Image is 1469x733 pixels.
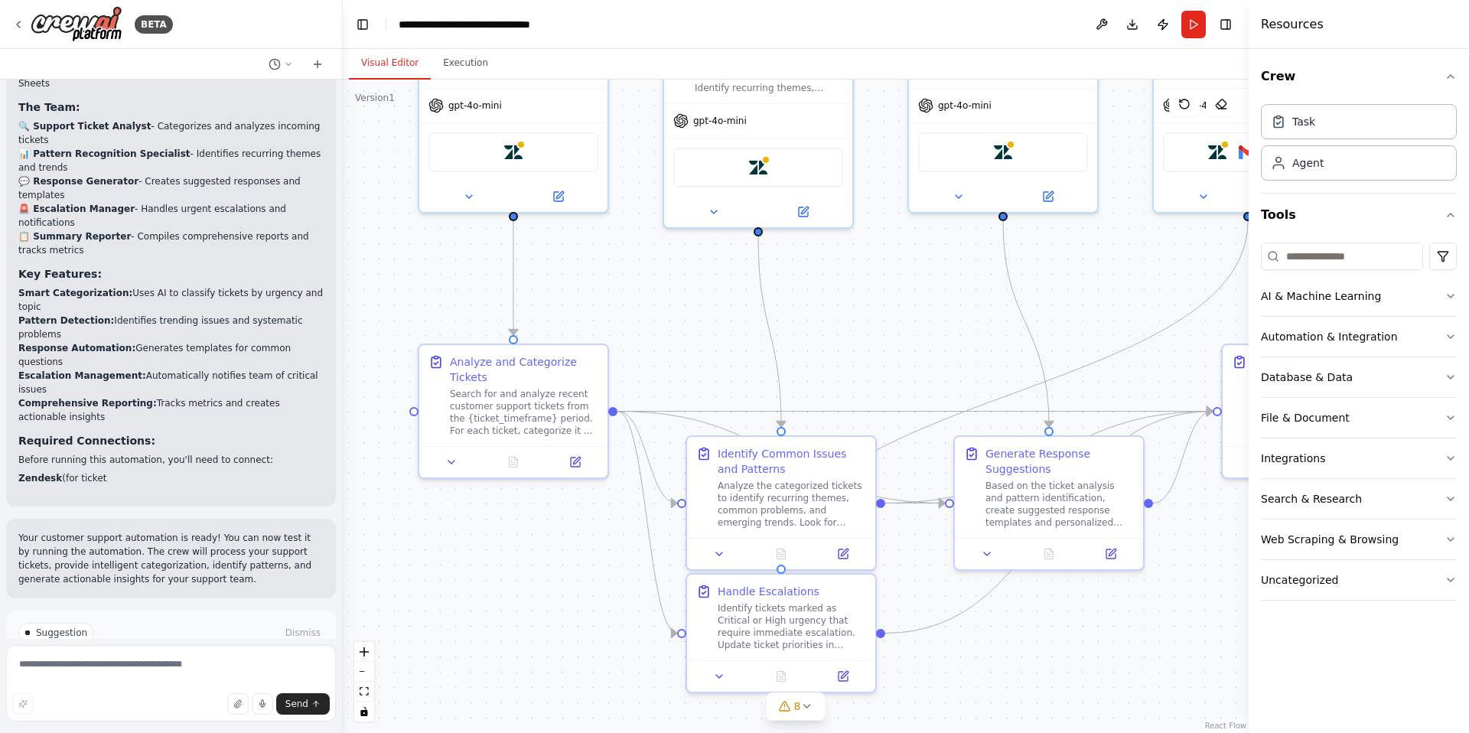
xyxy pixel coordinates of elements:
[994,143,1012,161] img: Zendesk
[751,236,789,427] g: Edge from a16d5ab1-304c-4b51-96c2-e85140b0e4fb to a47385e8-ed33-49e4-b2cd-024df9418c92
[1261,410,1350,425] div: File & Document
[18,204,135,214] strong: 🚨 Escalation Manager
[749,667,814,686] button: No output available
[354,642,374,662] button: zoom in
[767,692,826,721] button: 8
[515,187,601,206] button: Open in side panel
[18,148,191,159] strong: 📊 Pattern Recognition Specialist
[718,584,819,599] div: Handle Escalations
[282,625,324,640] button: Dismiss
[285,698,308,710] span: Send
[1261,15,1324,34] h4: Resources
[18,343,135,353] strong: Response Automation:
[718,480,866,529] div: Analyze the categorized tickets to identify recurring themes, common problems, and emerging trend...
[663,37,854,229] div: Identify recurring themes, common issues, and trends across customer support tickets to help the ...
[1261,98,1457,193] div: Crew
[794,699,801,714] span: 8
[262,55,299,73] button: Switch to previous chat
[1208,143,1226,161] img: Zendesk
[431,47,500,80] button: Execution
[885,496,945,511] g: Edge from a47385e8-ed33-49e4-b2cd-024df9418c92 to d49b7d49-d79c-4bc6-904b-2b80c8401996
[1261,276,1457,316] button: AI & Machine Learning
[18,435,155,447] strong: Required Connections:
[985,446,1134,477] div: Generate Response Suggestions
[18,314,324,341] li: Identifies trending issues and systematic problems
[1261,572,1338,588] div: Uncategorized
[18,315,114,326] strong: Pattern Detection:
[18,370,146,381] strong: Escalation Management:
[774,221,1256,565] g: Edge from 74de340f-cb11-48aa-8ac3-7d8a41431512 to 5d93fa01-7b44-446d-a3b6-84672a8782a5
[18,341,324,369] li: Generates templates for common questions
[1261,194,1457,236] button: Tools
[18,101,80,113] strong: The Team:
[760,203,846,221] button: Open in side panel
[18,288,132,298] strong: Smart Categorization:
[18,453,324,467] p: Before running this automation, you'll need to connect:
[1205,722,1246,730] a: React Flow attribution
[276,693,330,715] button: Send
[1017,545,1082,563] button: No output available
[481,453,546,471] button: No output available
[18,396,324,424] li: Tracks metrics and creates actionable insights
[227,693,249,715] button: Upload files
[354,702,374,722] button: toggle interactivity
[995,221,1057,427] g: Edge from 27a5116f-f1a5-45ba-90ba-9eef95012820 to d49b7d49-d79c-4bc6-904b-2b80c8401996
[18,202,324,230] li: - Handles urgent escalations and notifications
[1261,357,1457,397] button: Database & Data
[816,545,869,563] button: Open in side panel
[18,369,324,396] li: Automatically notifies team of critical issues
[1261,398,1457,438] button: File & Document
[18,531,324,586] p: Your customer support automation is ready! You can now test it by running the automation. The cre...
[1152,37,1344,213] div: gpt-4o-miniZendeskGmail
[12,693,34,715] button: Improve this prompt
[686,435,877,571] div: Identify Common Issues and PatternsAnalyze the categorized tickets to identify recurring themes, ...
[1261,451,1325,466] div: Integrations
[18,286,324,314] li: Uses AI to classify tickets by urgency and topic
[749,545,814,563] button: No output available
[1215,14,1236,35] button: Hide right sidebar
[1261,520,1457,559] button: Web Scraping & Browsing
[18,147,324,174] li: - Identifies recurring themes and trends
[349,47,431,80] button: Visual Editor
[36,627,87,639] span: Suggestion
[1292,114,1315,129] div: Task
[252,693,273,715] button: Click to speak your automation idea
[1261,491,1362,507] div: Search & Research
[18,471,324,485] li: (for ticket
[907,37,1099,213] div: gpt-4o-miniZendesk
[695,82,843,94] div: Identify recurring themes, common issues, and trends across customer support tickets to help the ...
[354,642,374,722] div: React Flow controls
[1239,143,1257,161] img: Gmail
[985,480,1134,529] div: Based on the ticket analysis and pattern identification, create suggested response templates and ...
[1261,55,1457,98] button: Crew
[18,174,324,202] li: - Creates suggested responses and templates
[18,231,131,242] strong: 📋 Summary Reporter
[617,404,677,511] g: Edge from 3b0ce574-013b-45cb-8b70-722a88d41a41 to a47385e8-ed33-49e4-b2cd-024df9418c92
[718,602,866,651] div: Identify tickets marked as Critical or High urgency that require immediate escalation. Update tic...
[1005,187,1091,206] button: Open in side panel
[1261,560,1457,600] button: Uncategorized
[1153,404,1213,511] g: Edge from d49b7d49-d79c-4bc6-904b-2b80c8401996 to acc387ad-535b-4227-8f9a-0b5ddebb2716
[448,99,502,112] span: gpt-4o-mini
[686,573,877,693] div: Handle EscalationsIdentify tickets marked as Critical or High urgency that require immediate esca...
[1261,288,1381,304] div: AI & Machine Learning
[450,354,598,385] div: Analyze and Categorize Tickets
[1261,370,1353,385] div: Database & Data
[399,17,571,32] nav: breadcrumb
[1261,479,1457,519] button: Search & Research
[18,230,324,257] li: - Compiles comprehensive reports and tracks metrics
[18,268,102,280] strong: Key Features:
[18,121,151,132] strong: 🔍 Support Ticket Analyst
[953,435,1145,571] div: Generate Response SuggestionsBased on the ticket analysis and pattern identification, create sugg...
[1084,545,1137,563] button: Open in side panel
[418,37,609,213] div: gpt-4o-miniZendesk
[450,388,598,437] div: Search for and analyze recent customer support tickets from the {ticket_timeframe} period. For ea...
[506,221,521,335] g: Edge from c936678b-09bf-44e2-b5f3-ba69d0f18ad0 to 3b0ce574-013b-45cb-8b70-722a88d41a41
[355,92,395,104] div: Version 1
[1292,155,1324,171] div: Agent
[549,453,601,471] button: Open in side panel
[617,404,677,641] g: Edge from 3b0ce574-013b-45cb-8b70-722a88d41a41 to 5d93fa01-7b44-446d-a3b6-84672a8782a5
[418,344,609,479] div: Analyze and Categorize TicketsSearch for and analyze recent customer support tickets from the {ti...
[31,6,122,42] img: Logo
[18,176,138,187] strong: 💬 Response Generator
